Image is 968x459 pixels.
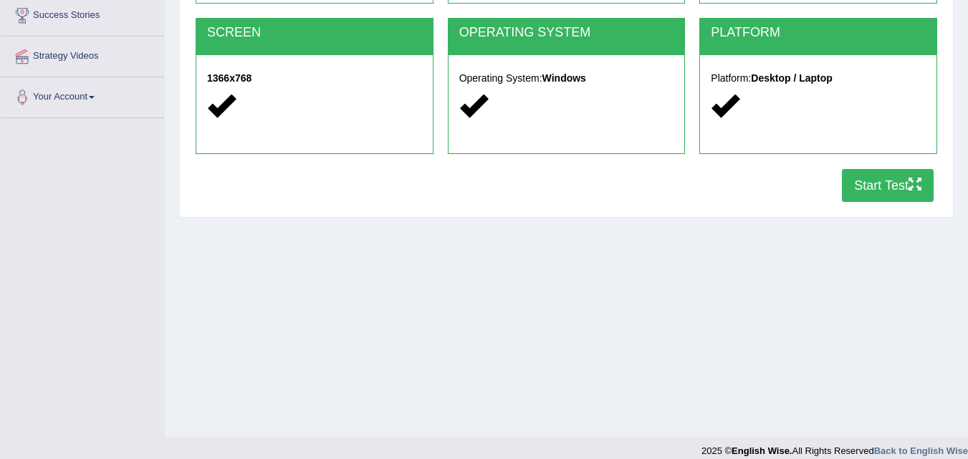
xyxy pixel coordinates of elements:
[207,72,251,84] strong: 1366x768
[459,26,674,40] h2: OPERATING SYSTEM
[751,72,833,84] strong: Desktop / Laptop
[459,73,674,84] h5: Operating System:
[207,26,422,40] h2: SCREEN
[711,26,926,40] h2: PLATFORM
[542,72,586,84] strong: Windows
[711,73,926,84] h5: Platform:
[874,445,968,456] a: Back to English Wise
[1,37,164,72] a: Strategy Videos
[701,437,968,458] div: 2025 © All Rights Reserved
[1,77,164,113] a: Your Account
[732,445,792,456] strong: English Wise.
[842,169,934,202] button: Start Test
